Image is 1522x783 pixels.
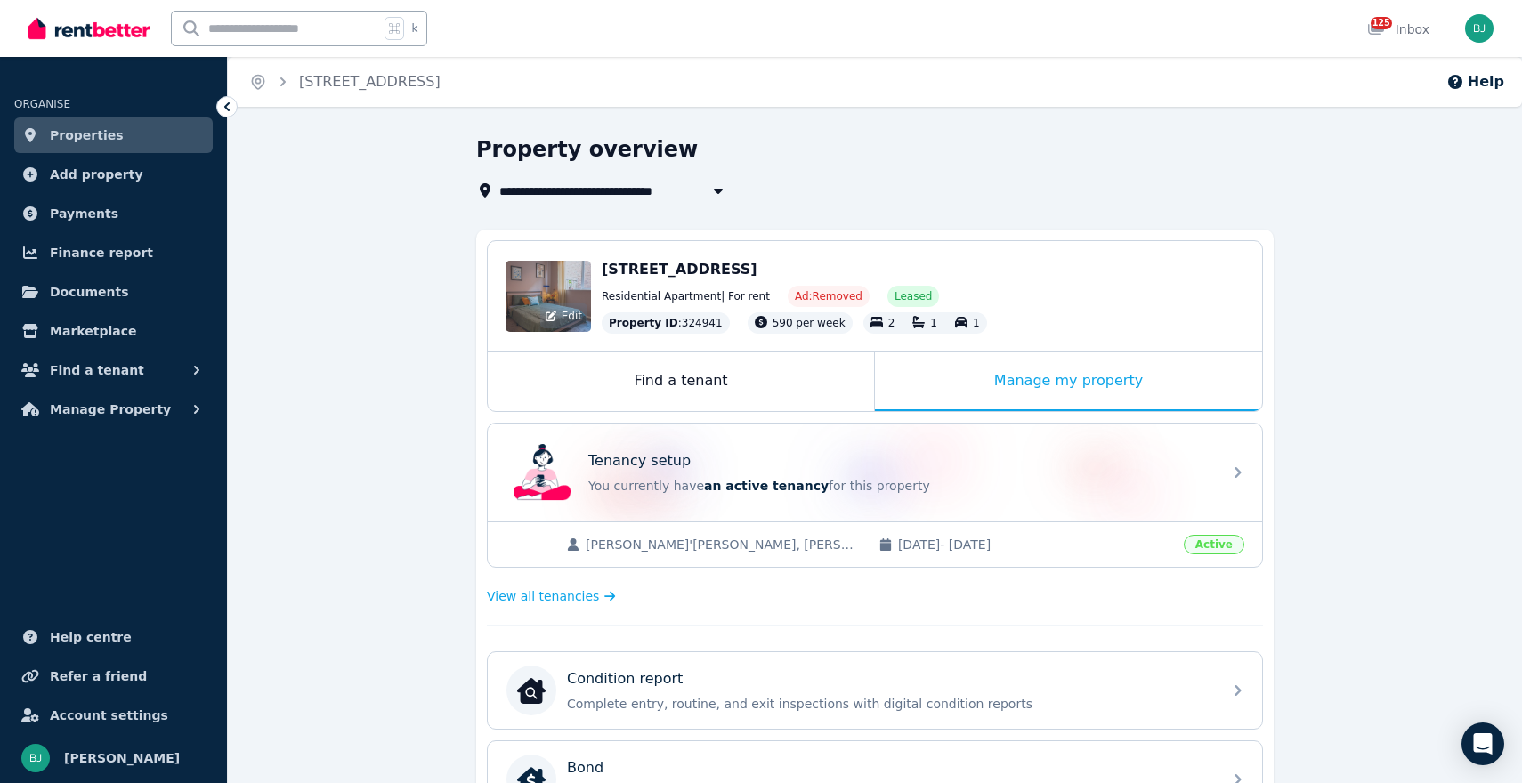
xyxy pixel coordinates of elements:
span: [DATE] - [DATE] [898,536,1173,553]
p: Complete entry, routine, and exit inspections with digital condition reports [567,695,1211,713]
a: Add property [14,157,213,192]
p: Condition report [567,668,683,690]
div: Manage my property [875,352,1262,411]
div: Inbox [1367,20,1429,38]
span: Residential Apartment | For rent [602,289,770,303]
a: [STREET_ADDRESS] [299,73,441,90]
img: RentBetter [28,15,150,42]
span: Active [1184,535,1244,554]
a: Properties [14,117,213,153]
a: Condition reportCondition reportComplete entry, routine, and exit inspections with digital condit... [488,652,1262,729]
span: Leased [895,289,932,303]
span: Manage Property [50,399,171,420]
span: Properties [50,125,124,146]
span: [STREET_ADDRESS] [602,261,757,278]
span: Edit [562,309,582,323]
span: Account settings [50,705,168,726]
span: Find a tenant [50,359,144,381]
p: You currently have for this property [588,477,1211,495]
span: Property ID [609,316,678,330]
span: 125 [1371,17,1392,29]
img: Bom Jin [21,744,50,772]
img: Condition report [517,676,546,705]
a: Marketplace [14,313,213,349]
h1: Property overview [476,135,698,164]
span: ORGANISE [14,98,70,110]
div: Find a tenant [488,352,874,411]
a: Documents [14,274,213,310]
span: 2 [888,317,895,329]
span: Finance report [50,242,153,263]
nav: Breadcrumb [228,57,462,107]
span: k [411,21,417,36]
a: Refer a friend [14,658,213,694]
div: Open Intercom Messenger [1461,722,1504,765]
span: Payments [50,203,118,224]
p: Bond [567,757,603,779]
button: Help [1446,71,1504,93]
span: Add property [50,164,143,185]
span: 1 [930,317,937,329]
span: 590 per week [773,317,846,329]
span: [PERSON_NAME] [64,747,180,769]
span: Documents [50,281,129,303]
div: : 324941 [602,312,730,334]
span: View all tenancies [487,587,599,605]
span: Marketplace [50,320,136,342]
span: [PERSON_NAME]'[PERSON_NAME], [PERSON_NAME] [586,536,861,553]
a: Help centre [14,619,213,655]
p: Tenancy setup [588,450,691,472]
a: Finance report [14,235,213,270]
a: Payments [14,196,213,231]
span: Ad: Removed [795,289,862,303]
a: Account settings [14,698,213,733]
span: Refer a friend [50,666,147,687]
img: Tenancy setup [514,444,571,501]
span: Help centre [50,626,132,648]
button: Manage Property [14,391,213,427]
button: Find a tenant [14,352,213,388]
span: 1 [973,317,980,329]
img: Bom Jin [1465,14,1494,43]
a: View all tenancies [487,587,616,605]
span: an active tenancy [704,479,829,493]
a: Tenancy setupTenancy setupYou currently havean active tenancyfor this property [488,424,1262,521]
